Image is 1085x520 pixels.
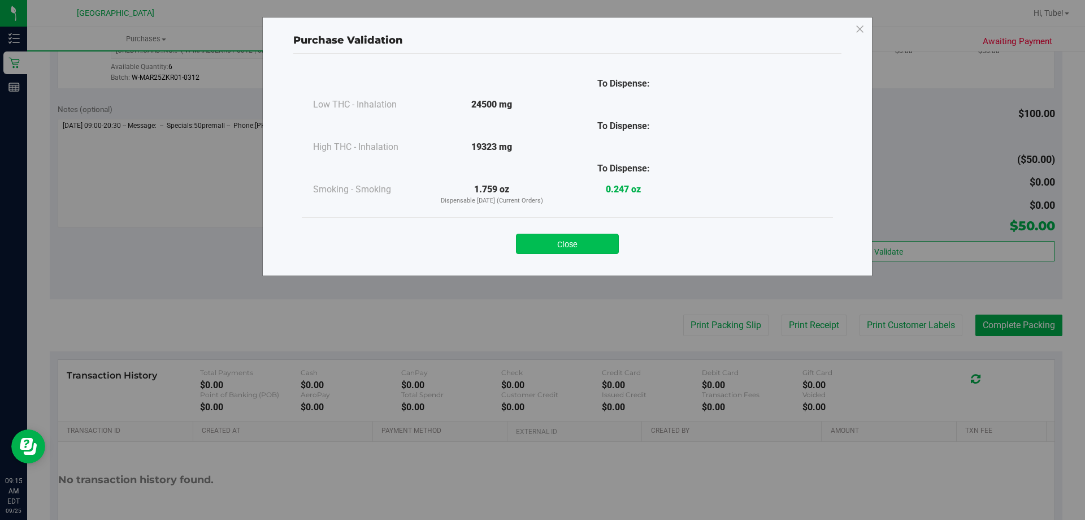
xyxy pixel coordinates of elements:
[293,34,403,46] span: Purchase Validation
[426,140,558,154] div: 19323 mg
[426,196,558,206] p: Dispensable [DATE] (Current Orders)
[313,183,426,196] div: Smoking - Smoking
[313,98,426,111] div: Low THC - Inhalation
[558,77,689,91] div: To Dispense:
[558,119,689,133] div: To Dispense:
[11,429,45,463] iframe: Resource center
[606,184,641,195] strong: 0.247 oz
[426,98,558,111] div: 24500 mg
[558,162,689,175] div: To Dispense:
[516,234,619,254] button: Close
[313,140,426,154] div: High THC - Inhalation
[426,183,558,206] div: 1.759 oz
